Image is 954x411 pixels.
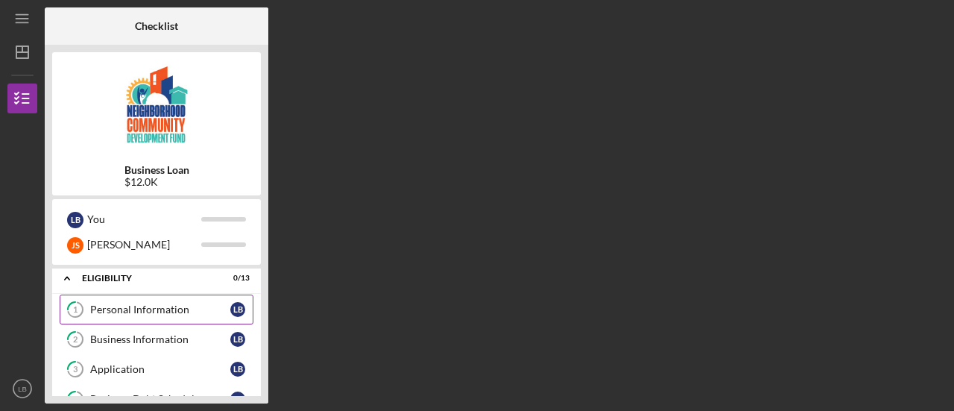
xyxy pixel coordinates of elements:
[230,392,245,407] div: L B
[230,332,245,347] div: L B
[67,212,83,228] div: L B
[73,365,78,374] tspan: 3
[73,335,78,345] tspan: 2
[230,302,245,317] div: L B
[60,324,253,354] a: 2Business InformationLB
[7,374,37,404] button: LB
[18,385,27,393] text: LB
[87,232,201,257] div: [PERSON_NAME]
[67,237,83,254] div: J S
[223,274,250,283] div: 0 / 13
[90,363,230,375] div: Application
[52,60,261,149] img: Product logo
[230,362,245,377] div: L B
[90,333,230,345] div: Business Information
[60,295,253,324] a: 1Personal InformationLB
[135,20,178,32] b: Checklist
[124,176,189,188] div: $12.0K
[82,274,212,283] div: Eligibility
[73,395,78,404] tspan: 4
[90,393,230,405] div: Business Debt Schedule
[87,207,201,232] div: You
[90,304,230,316] div: Personal Information
[73,305,78,315] tspan: 1
[124,164,189,176] b: Business Loan
[60,354,253,384] a: 3ApplicationLB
